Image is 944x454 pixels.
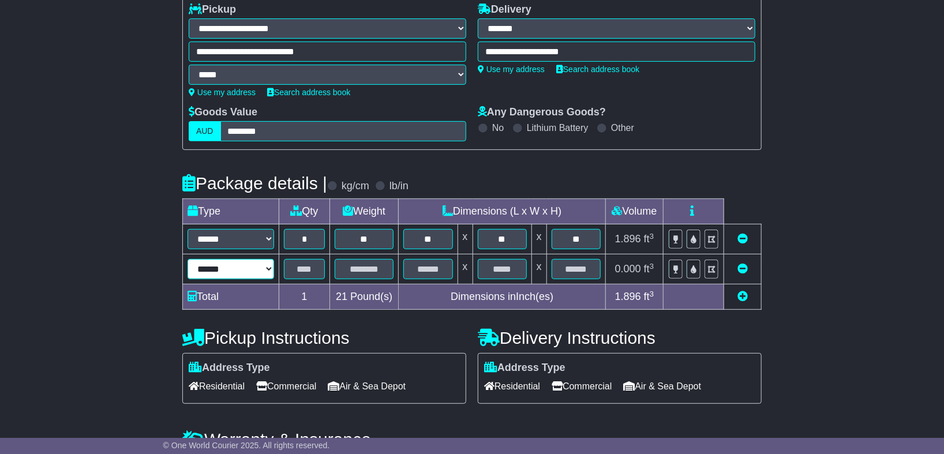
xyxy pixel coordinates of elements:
[329,199,398,224] td: Weight
[267,88,350,97] a: Search address book
[644,263,654,275] span: ft
[478,3,531,16] label: Delivery
[183,284,279,310] td: Total
[478,106,606,119] label: Any Dangerous Goods?
[189,362,270,374] label: Address Type
[279,199,330,224] td: Qty
[399,284,606,310] td: Dimensions in Inch(es)
[182,430,762,449] h4: Warranty & Insurance
[650,290,654,298] sup: 3
[329,284,398,310] td: Pound(s)
[650,262,654,271] sup: 3
[615,263,641,275] span: 0.000
[615,233,641,245] span: 1.896
[492,122,504,133] label: No
[737,291,748,302] a: Add new item
[458,224,473,254] td: x
[556,65,639,74] a: Search address book
[552,377,612,395] span: Commercial
[389,180,409,193] label: lb/in
[182,174,327,193] h4: Package details |
[650,232,654,241] sup: 3
[737,233,748,245] a: Remove this item
[484,362,565,374] label: Address Type
[458,254,473,284] td: x
[611,122,634,133] label: Other
[189,88,256,97] a: Use my address
[189,3,236,16] label: Pickup
[484,377,540,395] span: Residential
[256,377,316,395] span: Commercial
[615,291,641,302] span: 1.896
[478,65,545,74] a: Use my address
[182,328,466,347] h4: Pickup Instructions
[531,224,546,254] td: x
[183,199,279,224] td: Type
[624,377,702,395] span: Air & Sea Depot
[328,377,406,395] span: Air & Sea Depot
[737,263,748,275] a: Remove this item
[189,377,245,395] span: Residential
[605,199,663,224] td: Volume
[644,291,654,302] span: ft
[189,106,257,119] label: Goods Value
[336,291,347,302] span: 21
[531,254,546,284] td: x
[342,180,369,193] label: kg/cm
[399,199,606,224] td: Dimensions (L x W x H)
[163,441,330,450] span: © One World Courier 2025. All rights reserved.
[478,328,762,347] h4: Delivery Instructions
[644,233,654,245] span: ft
[527,122,589,133] label: Lithium Battery
[279,284,330,310] td: 1
[189,121,221,141] label: AUD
